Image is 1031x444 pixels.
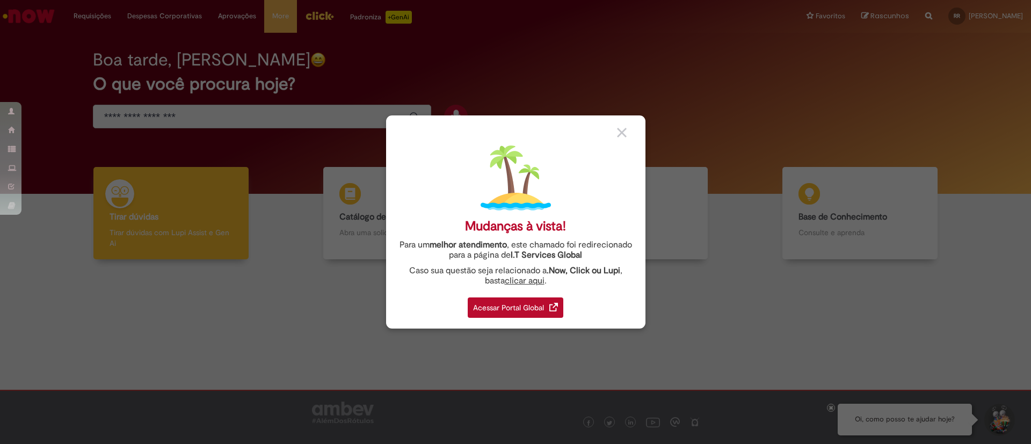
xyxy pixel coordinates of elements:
[465,219,566,234] div: Mudanças à vista!
[547,265,620,276] strong: .Now, Click ou Lupi
[468,297,563,318] div: Acessar Portal Global
[505,270,544,286] a: clicar aqui
[549,303,558,311] img: redirect_link.png
[511,244,582,260] a: I.T Services Global
[481,143,551,213] img: island.png
[394,266,637,286] div: Caso sua questão seja relacionado a , basta .
[394,240,637,260] div: Para um , este chamado foi redirecionado para a página de
[617,128,627,137] img: close_button_grey.png
[430,239,507,250] strong: melhor atendimento
[468,292,563,318] a: Acessar Portal Global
